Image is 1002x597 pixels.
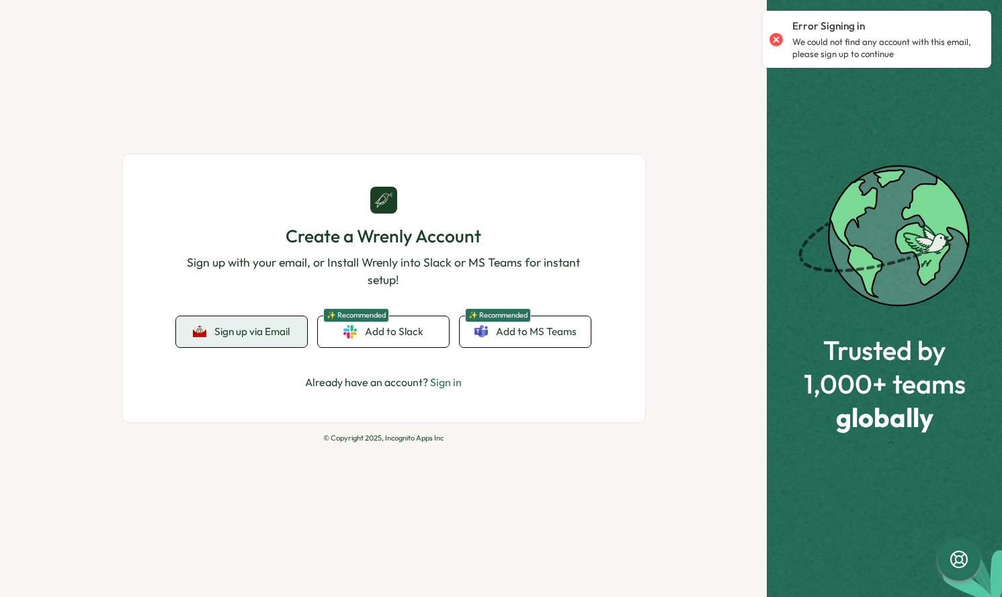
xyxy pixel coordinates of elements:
[430,375,462,389] a: Sign in
[804,335,966,365] span: Trusted by
[323,308,389,322] span: ✨ Recommended
[305,374,462,391] p: Already have an account?
[460,316,591,347] a: ✨ RecommendedAdd to MS Teams
[318,316,449,347] a: ✨ RecommendedAdd to Slack
[792,19,865,34] p: Error Signing in
[465,308,531,322] span: ✨ Recommended
[122,434,646,443] p: © Copyright 2025, Incognito Apps Inc
[804,369,966,398] span: 1,000+ teams
[176,224,591,248] h1: Create a Wrenly Account
[804,402,966,432] span: globally
[792,36,978,60] p: We could not find any account with this email, please sign up to continue
[365,324,423,339] span: Add to Slack
[496,324,577,339] span: Add to MS Teams
[214,326,290,338] span: Sign up via Email
[176,316,307,347] button: Sign up via Email
[176,254,591,289] p: Sign up with your email, or Install Wrenly into Slack or MS Teams for instant setup!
